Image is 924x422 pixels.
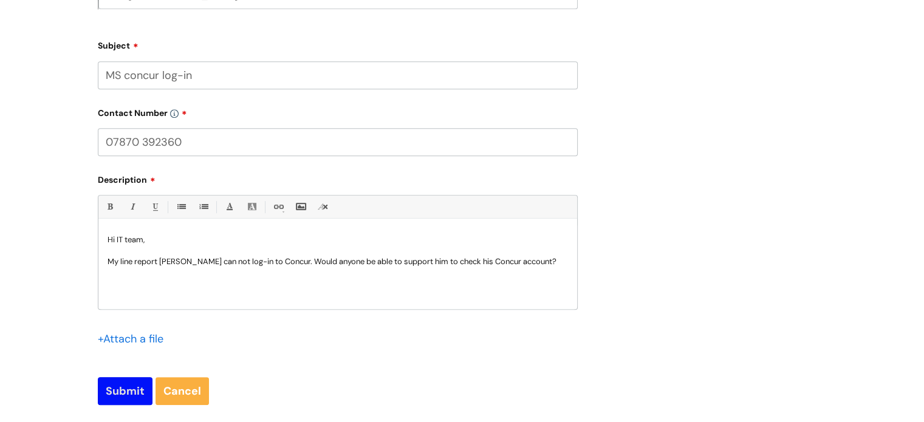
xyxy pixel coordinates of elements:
p: Hi IT team, [108,234,568,245]
a: 1. Ordered List (Ctrl-Shift-8) [196,199,211,214]
a: Italic (Ctrl-I) [125,199,140,214]
a: Cancel [156,377,209,405]
label: Contact Number [98,104,578,118]
a: Remove formatting (Ctrl-\) [315,199,330,214]
label: Subject [98,36,578,51]
a: Underline(Ctrl-U) [147,199,162,214]
a: Back Color [244,199,259,214]
a: Link [270,199,286,214]
a: Insert Image... [293,199,308,214]
input: Submit [98,377,152,405]
p: My line report [PERSON_NAME] can not log-in to Concur. Would anyone be able to support him to che... [108,256,568,267]
a: Bold (Ctrl-B) [102,199,117,214]
label: Description [98,171,578,185]
a: Font Color [222,199,237,214]
img: info-icon.svg [170,109,179,118]
a: • Unordered List (Ctrl-Shift-7) [173,199,188,214]
div: Attach a file [98,329,171,349]
span: + [98,332,103,346]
